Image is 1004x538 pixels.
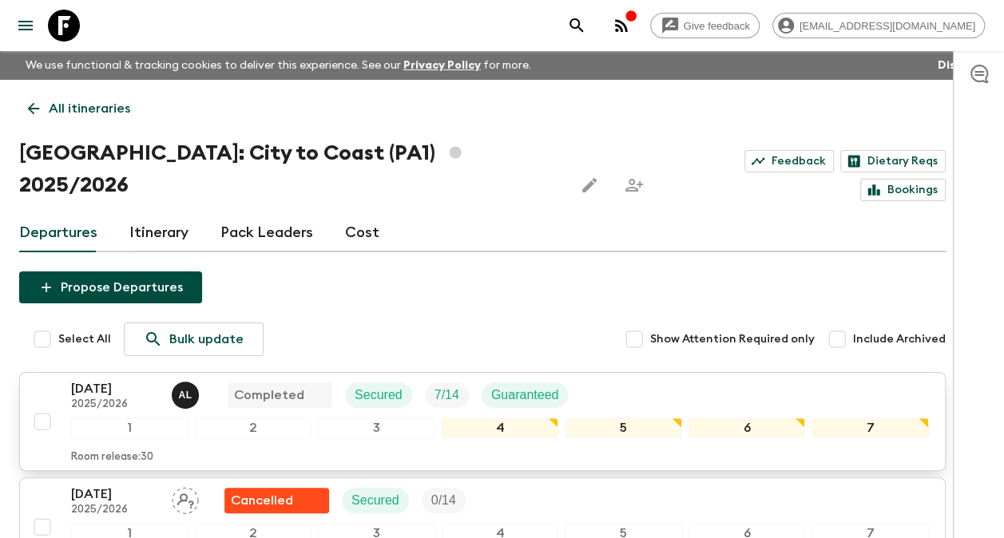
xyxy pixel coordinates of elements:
[561,10,593,42] button: search adventures
[442,417,559,438] div: 4
[129,214,188,252] a: Itinerary
[791,20,984,32] span: [EMAIL_ADDRESS][DOMAIN_NAME]
[934,54,985,77] button: Dismiss
[224,488,329,513] div: Flash Pack cancellation
[234,386,304,405] p: Completed
[422,488,466,513] div: Trip Fill
[318,417,435,438] div: 3
[565,417,682,438] div: 5
[19,51,538,80] p: We use functional & tracking cookies to deliver this experience. See our for more.
[650,331,815,347] span: Show Attention Required only
[812,417,929,438] div: 7
[49,99,130,118] p: All itineraries
[860,179,946,201] a: Bookings
[71,485,159,504] p: [DATE]
[491,386,559,405] p: Guaranteed
[58,331,111,347] span: Select All
[355,386,403,405] p: Secured
[425,382,469,408] div: Trip Fill
[231,491,293,510] p: Cancelled
[853,331,946,347] span: Include Archived
[195,417,312,438] div: 2
[71,398,159,411] p: 2025/2026
[573,169,605,201] button: Edit this itinerary
[744,150,834,172] a: Feedback
[71,504,159,516] p: 2025/2026
[71,379,159,398] p: [DATE]
[19,137,561,201] h1: [GEOGRAPHIC_DATA]: City to Coast (PA1) 2025/2026
[19,214,97,252] a: Departures
[618,169,650,201] span: Share this itinerary
[650,13,760,38] a: Give feedback
[19,271,202,303] button: Propose Departures
[71,451,153,464] p: Room release: 30
[345,214,379,252] a: Cost
[19,93,139,125] a: All itineraries
[220,214,313,252] a: Pack Leaders
[431,491,456,510] p: 0 / 14
[345,382,412,408] div: Secured
[351,491,399,510] p: Secured
[435,386,459,405] p: 7 / 14
[675,20,759,32] span: Give feedback
[172,386,202,399] span: Abdiel Luis
[124,322,264,356] a: Bulk update
[840,150,946,172] a: Dietary Reqs
[403,60,481,71] a: Privacy Policy
[10,10,42,42] button: menu
[19,372,946,471] button: [DATE]2025/2026Abdiel LuisCompletedSecuredTrip FillGuaranteed1234567Room release:30
[172,492,199,504] span: Assign pack leader
[71,417,188,438] div: 1
[342,488,409,513] div: Secured
[689,417,806,438] div: 6
[169,330,244,349] p: Bulk update
[772,13,985,38] div: [EMAIL_ADDRESS][DOMAIN_NAME]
